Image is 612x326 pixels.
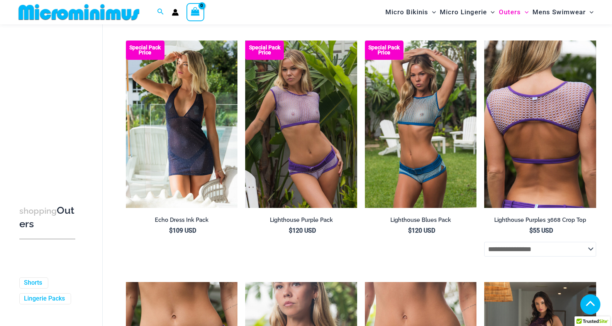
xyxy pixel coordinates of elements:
img: Lighthouse Purples 3668 Crop Top 516 Short 02 [484,41,596,208]
bdi: 120 USD [408,227,435,234]
a: Mens SwimwearMenu ToggleMenu Toggle [531,2,595,22]
img: Lighthouse Purples 3668 Crop Top 516 Short 11 [245,41,357,208]
a: Account icon link [172,9,179,16]
h2: Lighthouse Purples 3668 Crop Top [484,216,596,224]
iframe: TrustedSite Certified [19,26,89,180]
span: Mens Swimwear [532,2,586,22]
a: Lighthouse Purples 3668 Crop Top [484,216,596,226]
a: Micro LingerieMenu ToggleMenu Toggle [438,2,497,22]
a: Lingerie Packs [24,295,65,303]
a: Lighthouse Blues 3668 Crop Top 516 Short 03 Lighthouse Blues 3668 Crop Top 516 Short 04Lighthouse... [365,41,477,208]
a: Lighthouse Purples 3668 Crop Top 516 Short 11 Lighthouse Purples 3668 Crop Top 516 Short 09Lighth... [245,41,357,208]
b: Special Pack Price [126,45,164,55]
span: $ [529,227,533,234]
img: Lighthouse Blues 3668 Crop Top 516 Short 03 [365,41,477,208]
span: Outers [499,2,521,22]
a: Shorts [24,279,42,287]
span: Micro Lingerie [440,2,487,22]
span: Menu Toggle [521,2,529,22]
a: Lighthouse Purple Pack [245,216,357,226]
span: $ [169,227,173,234]
img: MM SHOP LOGO FLAT [15,3,142,21]
span: Menu Toggle [586,2,593,22]
bdi: 55 USD [529,227,553,234]
span: Menu Toggle [428,2,436,22]
span: $ [408,227,412,234]
span: Menu Toggle [487,2,495,22]
img: Echo Ink 5671 Dress 682 Thong 07 [126,41,238,208]
h2: Echo Dress Ink Pack [126,216,238,224]
a: Search icon link [157,7,164,17]
a: View Shopping Cart, empty [186,3,204,21]
span: $ [289,227,292,234]
a: Echo Ink 5671 Dress 682 Thong 07 Echo Ink 5671 Dress 682 Thong 08Echo Ink 5671 Dress 682 Thong 08 [126,41,238,208]
h2: Lighthouse Purple Pack [245,216,357,224]
b: Special Pack Price [365,45,403,55]
bdi: 109 USD [169,227,196,234]
h2: Lighthouse Blues Pack [365,216,477,224]
a: Micro BikinisMenu ToggleMenu Toggle [383,2,438,22]
span: shopping [19,206,57,216]
bdi: 120 USD [289,227,316,234]
b: Special Pack Price [245,45,284,55]
h3: Outers [19,204,75,231]
nav: Site Navigation [382,1,597,23]
span: Micro Bikinis [385,2,428,22]
a: Lighthouse Blues Pack [365,216,477,226]
a: Lighthouse Purples 3668 Crop Top 01Lighthouse Purples 3668 Crop Top 516 Short 02Lighthouse Purple... [484,41,596,208]
a: Echo Dress Ink Pack [126,216,238,226]
a: OutersMenu ToggleMenu Toggle [497,2,531,22]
